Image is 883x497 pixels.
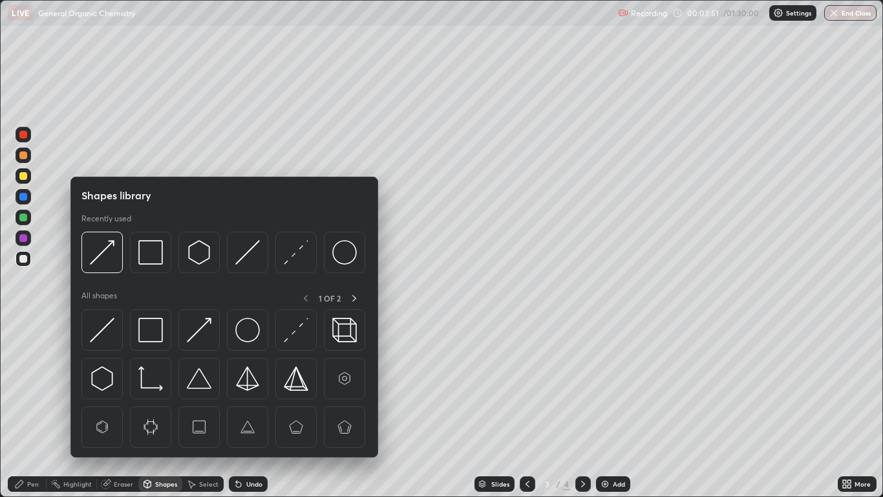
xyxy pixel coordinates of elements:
[90,366,114,391] img: svg+xml;charset=utf-8,%3Csvg%20xmlns%3D%22http%3A%2F%2Fwww.w3.org%2F2000%2Fsvg%22%20width%3D%2230...
[824,5,877,21] button: End Class
[613,481,625,487] div: Add
[332,318,357,342] img: svg+xml;charset=utf-8,%3Csvg%20xmlns%3D%22http%3A%2F%2Fwww.w3.org%2F2000%2Fsvg%22%20width%3D%2235...
[491,481,509,487] div: Slides
[246,481,262,487] div: Undo
[829,8,839,18] img: end-class-cross
[90,318,114,342] img: svg+xml;charset=utf-8,%3Csvg%20xmlns%3D%22http%3A%2F%2Fwww.w3.org%2F2000%2Fsvg%22%20width%3D%2230...
[284,415,308,439] img: svg+xml;charset=utf-8,%3Csvg%20xmlns%3D%22http%3A%2F%2Fwww.w3.org%2F2000%2Fsvg%22%20width%3D%2265...
[187,318,211,342] img: svg+xml;charset=utf-8,%3Csvg%20xmlns%3D%22http%3A%2F%2Fwww.w3.org%2F2000%2Fsvg%22%20width%3D%2230...
[284,318,308,342] img: svg+xml;charset=utf-8,%3Csvg%20xmlns%3D%22http%3A%2F%2Fwww.w3.org%2F2000%2Fsvg%22%20width%3D%2230...
[138,415,163,439] img: svg+xml;charset=utf-8,%3Csvg%20xmlns%3D%22http%3A%2F%2Fwww.w3.org%2F2000%2Fsvg%22%20width%3D%2265...
[540,480,553,488] div: 3
[556,480,560,488] div: /
[562,478,570,490] div: 4
[38,8,135,18] p: General Organic Chemistry
[631,8,667,18] p: Recording
[235,366,260,391] img: svg+xml;charset=utf-8,%3Csvg%20xmlns%3D%22http%3A%2F%2Fwww.w3.org%2F2000%2Fsvg%22%20width%3D%2234...
[81,214,131,224] p: Recently used
[114,481,133,487] div: Eraser
[600,479,610,489] img: add-slide-button
[138,318,163,342] img: svg+xml;charset=utf-8,%3Csvg%20xmlns%3D%22http%3A%2F%2Fwww.w3.org%2F2000%2Fsvg%22%20width%3D%2234...
[855,481,871,487] div: More
[187,415,211,439] img: svg+xml;charset=utf-8,%3Csvg%20xmlns%3D%22http%3A%2F%2Fwww.w3.org%2F2000%2Fsvg%22%20width%3D%2265...
[332,366,357,391] img: svg+xml;charset=utf-8,%3Csvg%20xmlns%3D%22http%3A%2F%2Fwww.w3.org%2F2000%2Fsvg%22%20width%3D%2265...
[187,366,211,391] img: svg+xml;charset=utf-8,%3Csvg%20xmlns%3D%22http%3A%2F%2Fwww.w3.org%2F2000%2Fsvg%22%20width%3D%2238...
[12,8,29,18] p: LIVE
[235,240,260,265] img: svg+xml;charset=utf-8,%3Csvg%20xmlns%3D%22http%3A%2F%2Fwww.w3.org%2F2000%2Fsvg%22%20width%3D%2230...
[618,8,628,18] img: recording.375f2c34.svg
[319,293,341,304] p: 1 OF 2
[284,366,308,391] img: svg+xml;charset=utf-8,%3Csvg%20xmlns%3D%22http%3A%2F%2Fwww.w3.org%2F2000%2Fsvg%22%20width%3D%2234...
[63,481,92,487] div: Highlight
[138,240,163,265] img: svg+xml;charset=utf-8,%3Csvg%20xmlns%3D%22http%3A%2F%2Fwww.w3.org%2F2000%2Fsvg%22%20width%3D%2234...
[199,481,218,487] div: Select
[27,481,39,487] div: Pen
[187,240,211,265] img: svg+xml;charset=utf-8,%3Csvg%20xmlns%3D%22http%3A%2F%2Fwww.w3.org%2F2000%2Fsvg%22%20width%3D%2230...
[155,481,177,487] div: Shapes
[90,240,114,265] img: svg+xml;charset=utf-8,%3Csvg%20xmlns%3D%22http%3A%2F%2Fwww.w3.org%2F2000%2Fsvg%22%20width%3D%2230...
[81,188,151,203] h5: Shapes library
[81,291,117,307] p: All shapes
[235,415,260,439] img: svg+xml;charset=utf-8,%3Csvg%20xmlns%3D%22http%3A%2F%2Fwww.w3.org%2F2000%2Fsvg%22%20width%3D%2265...
[773,8,783,18] img: class-settings-icons
[138,366,163,391] img: svg+xml;charset=utf-8,%3Csvg%20xmlns%3D%22http%3A%2F%2Fwww.w3.org%2F2000%2Fsvg%22%20width%3D%2233...
[332,415,357,439] img: svg+xml;charset=utf-8,%3Csvg%20xmlns%3D%22http%3A%2F%2Fwww.w3.org%2F2000%2Fsvg%22%20width%3D%2265...
[332,240,357,265] img: svg+xml;charset=utf-8,%3Csvg%20xmlns%3D%22http%3A%2F%2Fwww.w3.org%2F2000%2Fsvg%22%20width%3D%2236...
[90,415,114,439] img: svg+xml;charset=utf-8,%3Csvg%20xmlns%3D%22http%3A%2F%2Fwww.w3.org%2F2000%2Fsvg%22%20width%3D%2265...
[284,240,308,265] img: svg+xml;charset=utf-8,%3Csvg%20xmlns%3D%22http%3A%2F%2Fwww.w3.org%2F2000%2Fsvg%22%20width%3D%2230...
[235,318,260,342] img: svg+xml;charset=utf-8,%3Csvg%20xmlns%3D%22http%3A%2F%2Fwww.w3.org%2F2000%2Fsvg%22%20width%3D%2236...
[786,10,811,16] p: Settings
